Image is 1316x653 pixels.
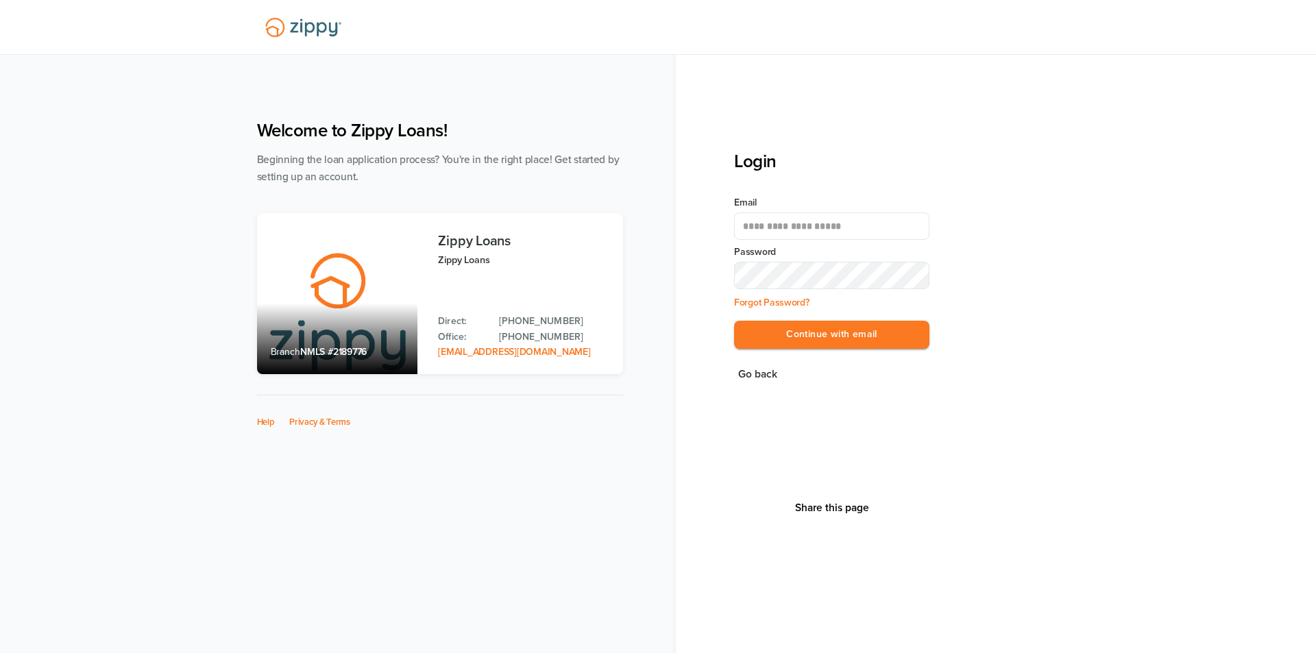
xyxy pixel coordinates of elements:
h3: Zippy Loans [438,234,609,249]
span: Beginning the loan application process? You're in the right place! Get started by setting up an a... [257,153,620,183]
span: Branch [271,346,301,358]
a: Help [257,417,275,428]
label: Email [734,196,929,210]
p: Zippy Loans [438,252,609,268]
label: Password [734,245,929,259]
input: Input Password [734,262,929,289]
button: Continue with email [734,321,929,349]
input: Email Address [734,212,929,240]
a: Forgot Password? [734,297,809,308]
img: Lender Logo [257,12,350,43]
p: Direct: [438,314,485,329]
a: Privacy & Terms [289,417,350,428]
h3: Login [734,151,929,172]
span: NMLS #2189776 [300,346,367,358]
button: Share This Page [791,501,873,515]
a: Email Address: zippyguide@zippymh.com [438,346,590,358]
h1: Welcome to Zippy Loans! [257,120,623,141]
p: Office: [438,330,485,345]
button: Go back [734,365,781,384]
a: Direct Phone: 512-975-2947 [499,314,609,329]
a: Office Phone: 512-975-2947 [499,330,609,345]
